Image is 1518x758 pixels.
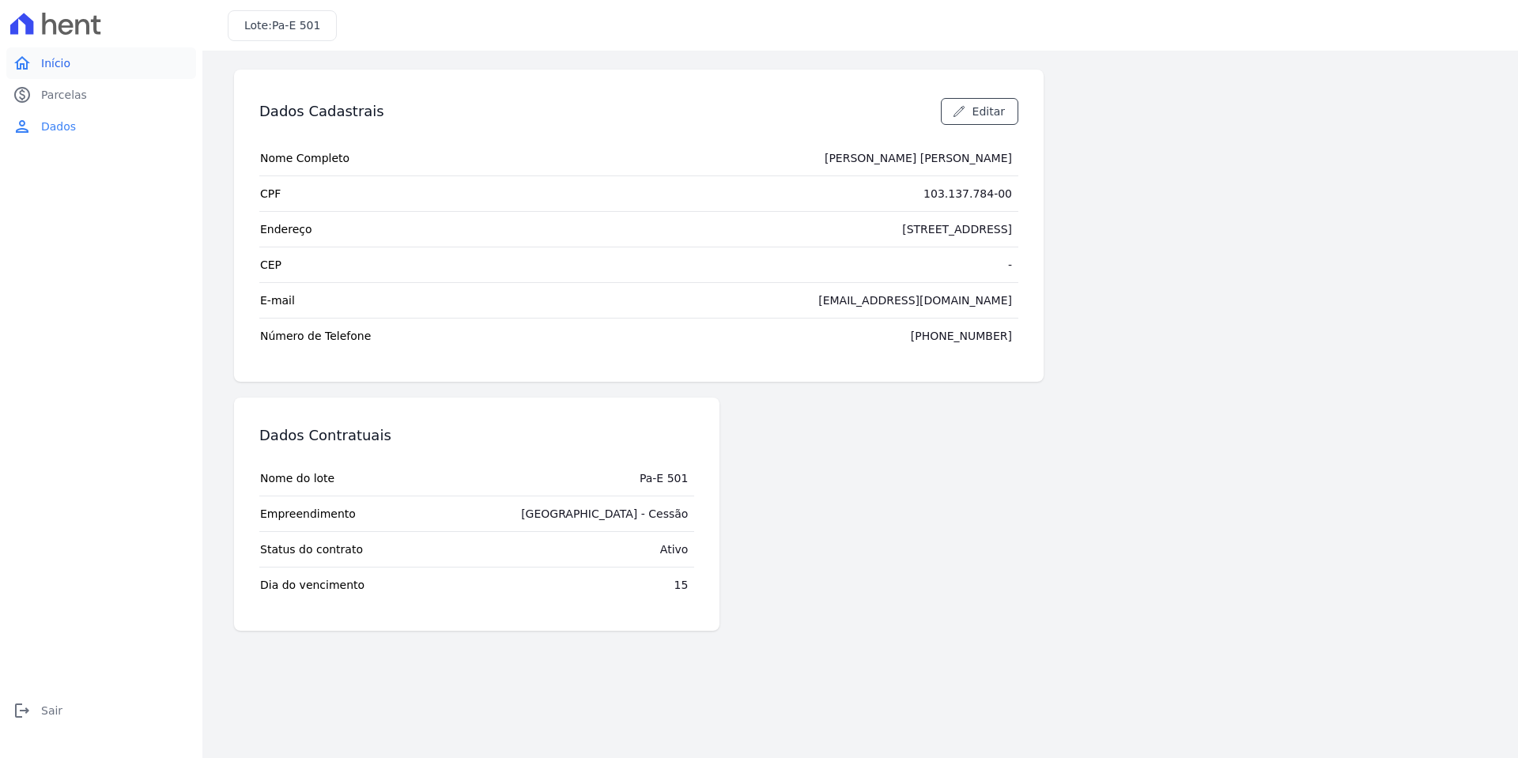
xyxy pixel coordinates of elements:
h3: Dados Cadastrais [259,102,384,121]
h3: Dados Contratuais [259,426,391,445]
span: Número de Telefone [260,328,371,344]
h3: Lote: [244,17,320,34]
span: Início [41,55,70,71]
i: logout [13,701,32,720]
a: homeInício [6,47,196,79]
span: Sair [41,703,62,718]
span: Editar [972,104,1005,119]
i: person [13,117,32,136]
div: Ativo [660,541,689,557]
div: [EMAIL_ADDRESS][DOMAIN_NAME] [818,292,1012,308]
a: Editar [941,98,1018,125]
span: Endereço [260,221,312,237]
a: paidParcelas [6,79,196,111]
div: 15 [674,577,689,593]
div: 103.137.784-00 [923,186,1012,202]
i: paid [13,85,32,104]
span: Pa-E 501 [272,19,320,32]
div: [PHONE_NUMBER] [911,328,1012,344]
a: logoutSair [6,695,196,726]
i: home [13,54,32,73]
a: personDados [6,111,196,142]
div: [GEOGRAPHIC_DATA] - Cessão [521,506,688,522]
div: Pa-E 501 [640,470,688,486]
span: Empreendimento [260,506,356,522]
span: CEP [260,257,281,273]
div: [PERSON_NAME] [PERSON_NAME] [825,150,1012,166]
span: Dados [41,119,76,134]
span: Nome do lote [260,470,334,486]
div: - [1008,257,1012,273]
span: Dia do vencimento [260,577,364,593]
span: E-mail [260,292,295,308]
span: CPF [260,186,281,202]
span: Nome Completo [260,150,349,166]
div: [STREET_ADDRESS] [902,221,1012,237]
span: Parcelas [41,87,87,103]
span: Status do contrato [260,541,363,557]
